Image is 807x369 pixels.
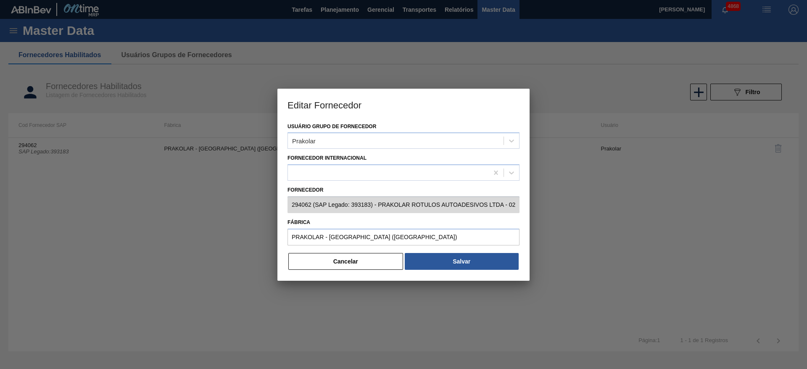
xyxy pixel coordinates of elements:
button: Cancelar [288,253,403,270]
label: Fornecedor Internacional [287,155,367,161]
button: Salvar [405,253,519,270]
label: Usuário Grupo de Fornecedor [287,124,376,129]
h3: Editar Fornecedor [277,89,530,121]
label: Fornecedor [287,184,520,196]
div: Prakolar [292,137,316,145]
label: Fábrica [287,216,520,229]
